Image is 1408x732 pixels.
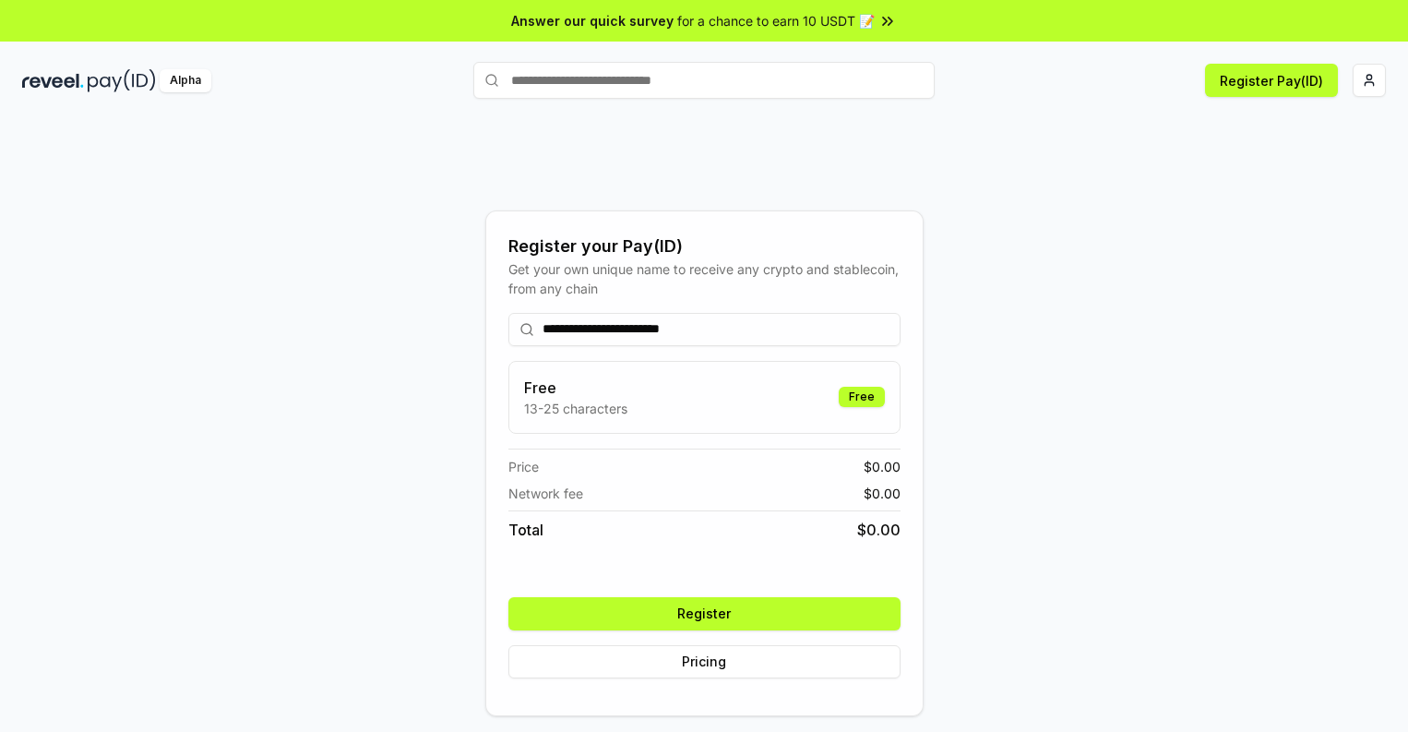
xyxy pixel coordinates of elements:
[864,457,901,476] span: $ 0.00
[839,387,885,407] div: Free
[508,597,901,630] button: Register
[508,457,539,476] span: Price
[857,519,901,541] span: $ 0.00
[677,11,875,30] span: for a chance to earn 10 USDT 📝
[524,377,627,399] h3: Free
[1205,64,1338,97] button: Register Pay(ID)
[508,519,543,541] span: Total
[22,69,84,92] img: reveel_dark
[508,234,901,259] div: Register your Pay(ID)
[508,259,901,298] div: Get your own unique name to receive any crypto and stablecoin, from any chain
[160,69,211,92] div: Alpha
[511,11,674,30] span: Answer our quick survey
[524,399,627,418] p: 13-25 characters
[508,484,583,503] span: Network fee
[864,484,901,503] span: $ 0.00
[508,645,901,678] button: Pricing
[88,69,156,92] img: pay_id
